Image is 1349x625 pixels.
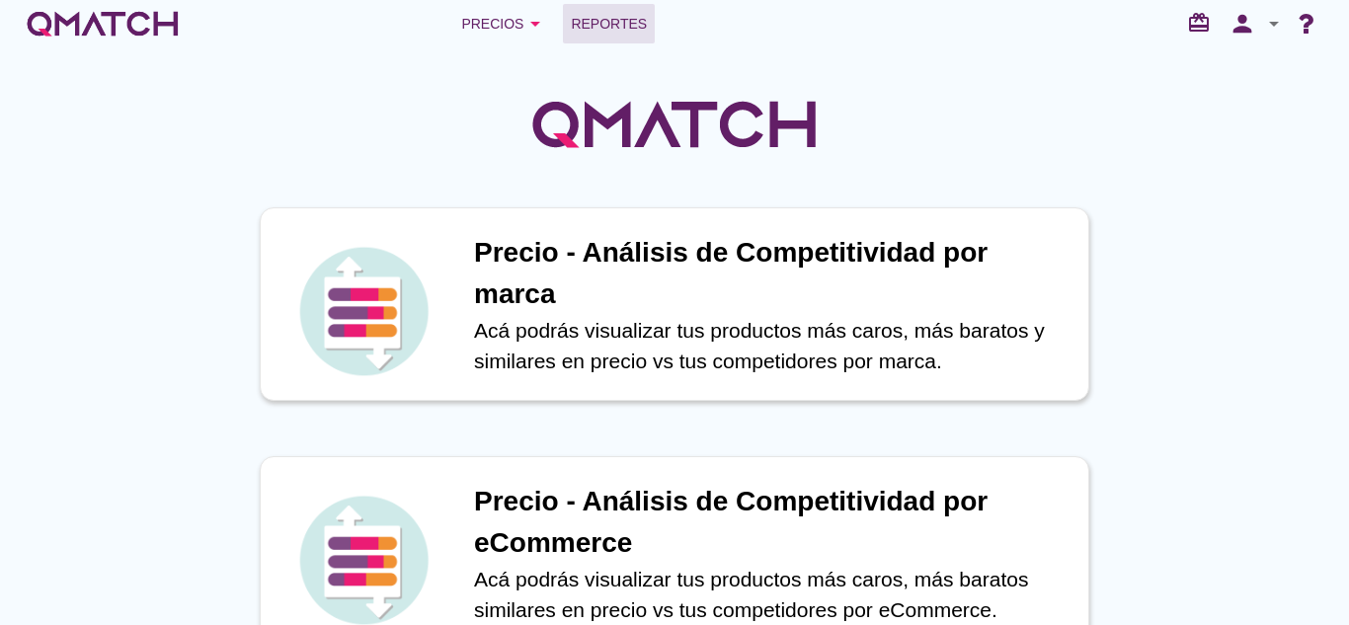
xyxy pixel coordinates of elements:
h1: Precio - Análisis de Competitividad por marca [474,232,1069,315]
h1: Precio - Análisis de Competitividad por eCommerce [474,481,1069,564]
img: QMatchLogo [526,75,823,174]
p: Acá podrás visualizar tus productos más caros, más baratos y similares en precio vs tus competido... [474,315,1069,377]
img: icon [294,242,433,380]
i: arrow_drop_down [1262,12,1286,36]
i: redeem [1187,11,1219,35]
a: iconPrecio - Análisis de Competitividad por marcaAcá podrás visualizar tus productos más caros, m... [232,207,1117,401]
button: Precios [445,4,563,43]
i: arrow_drop_down [523,12,547,36]
i: person [1223,10,1262,38]
a: white-qmatch-logo [24,4,182,43]
a: Reportes [563,4,655,43]
span: Reportes [571,12,647,36]
div: Precios [461,12,547,36]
